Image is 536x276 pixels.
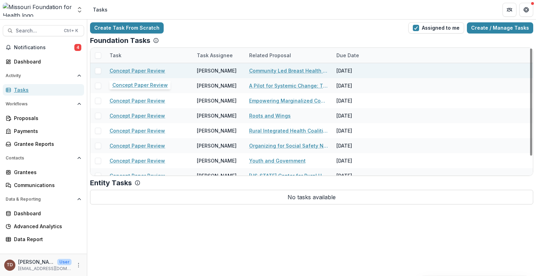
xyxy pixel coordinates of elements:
a: Concept Paper Review [110,142,165,149]
a: Empowering Marginalized Community Members & Creating Community Solutions [249,97,328,104]
button: Notifications4 [3,42,84,53]
div: [DATE] [332,168,385,183]
div: Due Date [332,48,385,63]
span: Contacts [6,156,74,161]
div: [PERSON_NAME] [197,82,237,89]
div: [DATE] [332,153,385,168]
div: Grantee Reports [14,140,79,148]
div: Task Assignee [193,52,237,59]
a: Concept Paper Review [110,82,165,89]
p: [PERSON_NAME] [18,258,54,266]
a: Organizing for Social Safety Nets in Rural [US_STATE] [249,142,328,149]
button: Open Workflows [3,98,84,110]
button: Open Contacts [3,152,84,164]
div: [PERSON_NAME] [197,157,237,164]
div: Task Assignee [193,48,245,63]
a: A Pilot for Systemic Change: The Southeast [US_STATE] Poverty Task Force [249,82,328,89]
div: Payments [14,127,79,135]
a: Grantees [3,166,84,178]
button: Partners [502,3,516,17]
a: Concept Paper Review [110,67,165,74]
div: [PERSON_NAME] [197,172,237,179]
a: Advanced Analytics [3,221,84,232]
a: Dashboard [3,56,84,67]
p: [EMAIL_ADDRESS][DOMAIN_NAME] [18,266,72,272]
p: Entity Tasks [90,179,132,187]
div: Related Proposal [245,48,332,63]
span: Notifications [14,45,74,51]
div: Ctrl + K [62,27,80,35]
a: Dashboard [3,208,84,219]
button: Open Activity [3,70,84,81]
a: Concept Paper Review [110,112,165,119]
div: Related Proposal [245,52,295,59]
div: Due Date [332,52,363,59]
button: Search... [3,25,84,36]
span: Workflows [6,102,74,106]
a: Create / Manage Tasks [467,22,533,33]
div: Grantees [14,169,79,176]
button: Open Data & Reporting [3,194,84,205]
a: Concept Paper Review [110,172,165,179]
p: No tasks available [90,190,533,204]
a: Concept Paper Review [110,127,165,134]
div: [PERSON_NAME] [197,97,237,104]
div: Ty Dowdy [7,263,13,267]
div: Advanced Analytics [14,223,79,230]
a: Concept Paper Review [110,97,165,104]
a: Concept Paper Review [110,157,165,164]
a: Roots and Wings [249,112,291,119]
div: [PERSON_NAME] [197,142,237,149]
button: More [74,261,83,269]
a: Data Report [3,233,84,245]
span: Data & Reporting [6,197,74,202]
div: [DATE] [332,108,385,123]
a: Youth and Government [249,157,306,164]
a: [US_STATE] Center for Rural Health [249,172,328,179]
a: Tasks [3,84,84,96]
div: Task [105,48,193,63]
nav: breadcrumb [90,5,110,15]
button: Open entity switcher [75,3,84,17]
div: [PERSON_NAME] [197,127,237,134]
p: Foundation Tasks [90,36,150,45]
a: Rural Integrated Health Coalition: Advancing Health Equity in [GEOGRAPHIC_DATA][US_STATE] [249,127,328,134]
div: [DATE] [332,63,385,78]
div: [DATE] [332,93,385,108]
div: [PERSON_NAME] [197,67,237,74]
a: Community Led Breast Health Regional Hubs for Sustained System Change [249,67,328,74]
span: 4 [74,44,81,51]
div: [PERSON_NAME] [197,112,237,119]
div: Data Report [14,236,79,243]
p: User [57,259,72,265]
div: [DATE] [332,123,385,138]
span: Activity [6,73,74,78]
div: [DATE] [332,138,385,153]
span: Search... [16,28,60,34]
a: Grantee Reports [3,138,84,150]
button: Assigned to me [408,22,464,33]
button: Get Help [519,3,533,17]
div: [DATE] [332,78,385,93]
div: Dashboard [14,210,79,217]
div: Task [105,52,126,59]
div: Tasks [93,6,107,13]
a: Payments [3,125,84,137]
div: Dashboard [14,58,79,65]
div: Proposals [14,114,79,122]
a: Create Task From Scratch [90,22,164,33]
div: Tasks [14,86,79,94]
a: Communications [3,179,84,191]
img: Missouri Foundation for Health logo [3,3,72,17]
div: Communications [14,181,79,189]
a: Proposals [3,112,84,124]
